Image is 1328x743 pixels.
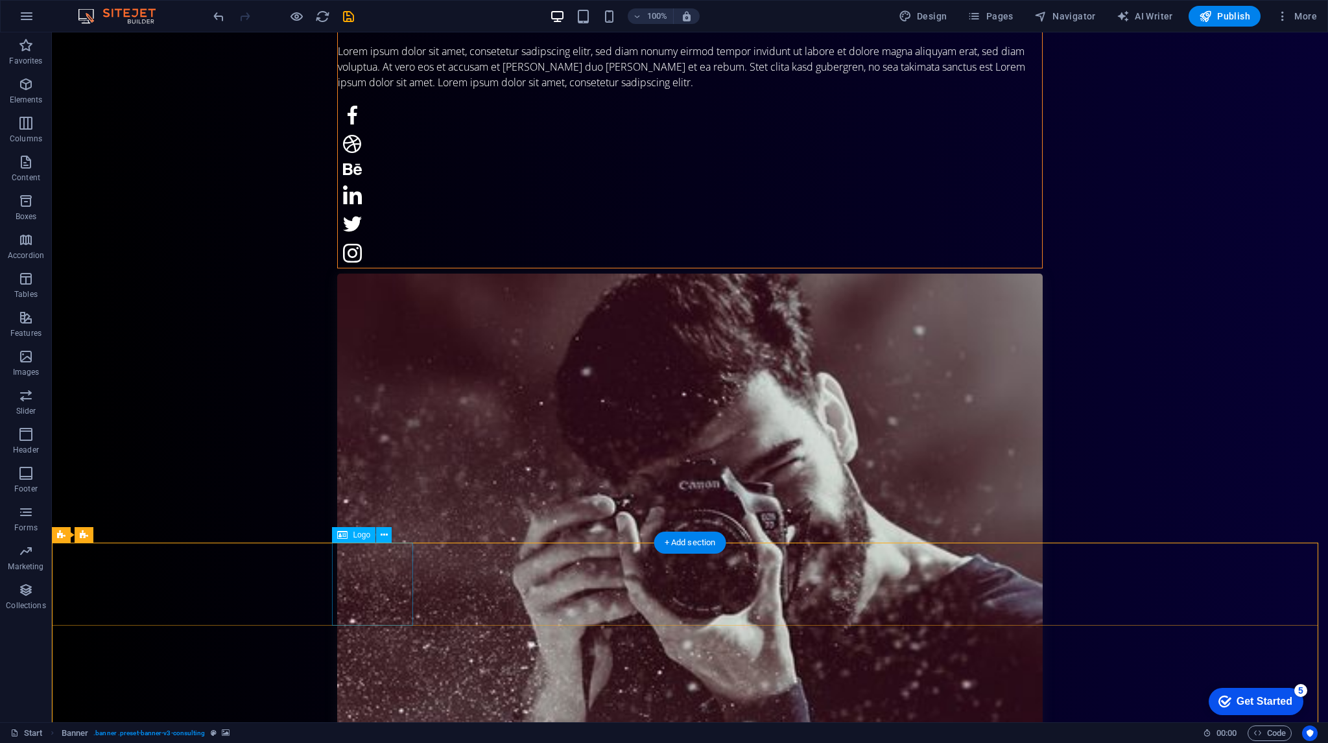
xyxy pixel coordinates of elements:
[10,6,105,34] div: Get Started 5 items remaining, 0% complete
[1276,10,1317,23] span: More
[967,10,1013,23] span: Pages
[93,725,205,741] span: . banner .preset-banner-v3-consulting
[13,367,40,377] p: Images
[16,211,37,222] p: Boxes
[899,10,947,23] span: Design
[8,561,43,572] p: Marketing
[1117,10,1173,23] span: AI Writer
[1248,725,1292,741] button: Code
[962,6,1018,27] button: Pages
[6,600,45,611] p: Collections
[1302,725,1318,741] button: Usercentrics
[1216,725,1237,741] span: 00 00
[38,14,94,26] div: Get Started
[211,9,226,24] i: Undo: Paste (Ctrl+Z)
[13,445,39,455] p: Header
[8,250,44,261] p: Accordion
[96,3,109,16] div: 5
[1226,728,1227,738] span: :
[1199,10,1250,23] span: Publish
[62,725,230,741] nav: breadcrumb
[14,484,38,494] p: Footer
[1271,6,1322,27] button: More
[1034,10,1096,23] span: Navigator
[14,523,38,533] p: Forms
[10,725,43,741] a: Click to cancel selection. Double-click to open Pages
[211,729,217,737] i: This element is a customizable preset
[10,134,42,144] p: Columns
[10,95,43,105] p: Elements
[1029,6,1101,27] button: Navigator
[894,6,953,27] button: Design
[222,729,230,737] i: This element contains a background
[10,328,41,338] p: Features
[9,56,42,66] p: Favorites
[62,725,89,741] span: Click to select. Double-click to edit
[340,8,356,24] button: save
[211,8,226,24] button: undo
[75,8,172,24] img: Editor Logo
[1111,6,1178,27] button: AI Writer
[12,172,40,183] p: Content
[353,531,370,539] span: Logo
[14,289,38,300] p: Tables
[628,8,674,24] button: 100%
[654,532,726,554] div: + Add section
[1189,6,1261,27] button: Publish
[647,8,668,24] h6: 100%
[16,406,36,416] p: Slider
[1253,725,1286,741] span: Code
[314,8,330,24] button: reload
